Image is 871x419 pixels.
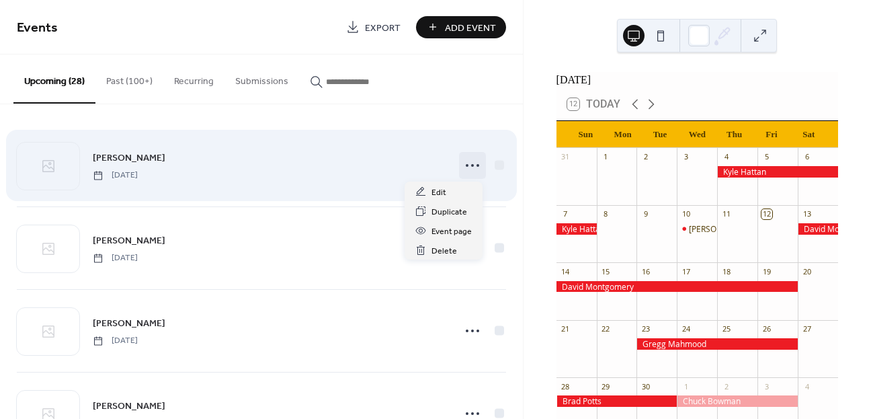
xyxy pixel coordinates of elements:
div: 27 [802,324,812,334]
div: Sun [567,121,604,148]
span: [DATE] [93,252,138,264]
div: 1 [681,381,691,391]
div: 28 [561,381,571,391]
span: [PERSON_NAME] [93,399,165,414]
span: [DATE] [93,335,138,347]
a: Export [336,16,411,38]
div: 25 [721,324,731,334]
span: [PERSON_NAME] [93,317,165,331]
div: Tue [641,121,678,148]
div: 16 [640,266,651,276]
div: 10 [681,209,691,219]
div: 17 [681,266,691,276]
span: Duplicate [431,205,467,219]
div: David Montgomery [798,223,838,235]
div: 31 [561,152,571,162]
div: Fri [753,121,790,148]
div: 26 [761,324,772,334]
div: Sat [790,121,827,148]
div: 3 [761,381,772,391]
div: 22 [601,324,611,334]
div: [PERSON_NAME] [689,223,752,235]
div: 2 [721,381,731,391]
div: 21 [561,324,571,334]
div: 9 [640,209,651,219]
div: David Montgomery [556,281,798,293]
span: Add Event [445,21,496,35]
div: 1 [601,152,611,162]
div: 4 [721,152,731,162]
div: 23 [640,324,651,334]
div: 20 [802,266,812,276]
span: [DATE] [93,169,138,182]
div: Mon [604,121,641,148]
div: 15 [601,266,611,276]
span: Export [365,21,401,35]
a: [PERSON_NAME] [93,398,165,414]
button: Add Event [416,16,506,38]
a: [PERSON_NAME] [93,150,165,165]
div: 7 [561,209,571,219]
div: 13 [802,209,812,219]
div: 14 [561,266,571,276]
div: Wed [679,121,716,148]
div: Thu [716,121,753,148]
span: Event page [431,225,472,239]
span: [PERSON_NAME] [93,234,165,248]
span: Edit [431,186,446,200]
button: Past (100+) [95,54,163,102]
div: 12 [761,209,772,219]
div: Kyle Hattan [717,166,838,178]
a: [PERSON_NAME] [93,233,165,248]
a: [PERSON_NAME] [93,315,165,331]
div: Gregg Mahmood [636,338,798,350]
div: 18 [721,266,731,276]
div: Chuck Bowman [677,395,798,407]
div: 6 [802,152,812,162]
div: 19 [761,266,772,276]
div: 4 [802,381,812,391]
div: 2 [640,152,651,162]
div: 30 [640,381,651,391]
div: 8 [601,209,611,219]
div: Ronny Monsour [677,223,717,235]
button: Upcoming (28) [13,54,95,104]
div: 24 [681,324,691,334]
div: [DATE] [556,72,838,88]
div: 5 [761,152,772,162]
span: [PERSON_NAME] [93,151,165,165]
div: 29 [601,381,611,391]
div: 11 [721,209,731,219]
button: Recurring [163,54,224,102]
span: Events [17,15,58,41]
div: 3 [681,152,691,162]
span: Delete [431,244,457,258]
button: Submissions [224,54,299,102]
div: Kyle Hattan [556,223,597,235]
div: Brad Potts [556,395,677,407]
